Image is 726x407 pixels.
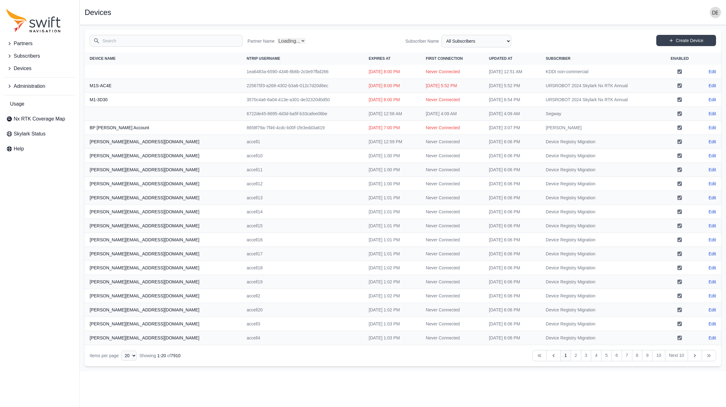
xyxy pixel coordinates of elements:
td: Device Registry Migration [541,205,661,219]
span: Items per page [90,353,119,358]
td: Never Connected [421,303,484,317]
td: [DATE] 6:06 PM [484,219,541,233]
td: [DATE] 6:06 PM [484,177,541,191]
a: Edit [709,139,716,145]
a: Nx RTK Coverage Map [4,113,76,125]
span: 1 - 20 [157,353,166,358]
td: Device Registry Migration [541,317,661,331]
a: Edit [709,279,716,285]
td: [DATE] 1:00 PM [364,149,421,163]
span: Partners [14,40,32,47]
td: Device Registry Migration [541,149,661,163]
span: Usage [10,100,24,108]
th: [PERSON_NAME][EMAIL_ADDRESS][DOMAIN_NAME] [85,205,242,219]
button: Administration [4,80,76,92]
td: [DATE] 6:06 PM [484,303,541,317]
a: Edit [709,265,716,271]
td: Never Connected [421,317,484,331]
td: Never Connected [421,219,484,233]
td: [DATE] 6:06 PM [484,317,541,331]
td: [DATE] 6:54 PM [484,93,541,107]
td: accell1 [242,135,364,149]
td: Never Connected [421,275,484,289]
td: Device Registry Migration [541,135,661,149]
th: BP [PERSON_NAME] Account [85,121,242,135]
td: [DATE] 5:52 PM [421,79,484,93]
th: [PERSON_NAME][EMAIL_ADDRESS][DOMAIN_NAME] [85,135,242,149]
td: [DATE] 1:01 PM [364,233,421,247]
td: Never Connected [421,149,484,163]
td: [DATE] 6:06 PM [484,191,541,205]
a: Edit [709,153,716,159]
th: [PERSON_NAME][EMAIL_ADDRESS][DOMAIN_NAME] [85,163,242,177]
td: [DATE] 4:09 AM [484,107,541,121]
span: Nx RTK Coverage Map [14,115,65,123]
th: M1S-AC4E [85,79,242,93]
a: Edit [709,335,716,341]
td: Device Registry Migration [541,219,661,233]
td: [DATE] 12:59 PM [364,135,421,149]
span: Updated At [489,56,512,61]
td: [DATE] 1:01 PM [364,219,421,233]
td: 8658f79a-7f46-4cdc-b00f-1fe3edd3a619 [242,121,364,135]
h1: Devices [85,9,111,16]
div: Showing of [139,353,180,359]
label: Partner Name [247,38,275,44]
td: Never Connected [421,191,484,205]
span: Skylark Status [14,130,45,138]
a: 10 [652,350,665,361]
button: Subscribers [4,50,76,62]
td: [DATE] 6:06 PM [484,275,541,289]
a: Edit [709,209,716,215]
td: 3570c4a6-6a04-413e-a301-de32320d0d50 [242,93,364,107]
th: [PERSON_NAME][EMAIL_ADDRESS][DOMAIN_NAME] [85,191,242,205]
td: 1ea6483a-6590-4346-8b6b-2c0e97fbd266 [242,65,364,79]
td: [DATE] 6:06 PM [484,205,541,219]
td: Device Registry Migration [541,233,661,247]
td: 6722de45-8695-4d3d-ba5f-b33cafee06be [242,107,364,121]
th: M1-3D30 [85,93,242,107]
a: Edit [709,321,716,327]
td: [DATE] 8:00 PM [364,79,421,93]
td: 225675f3-a268-4302-b3a6-012c7d20d6ec [242,79,364,93]
td: Never Connected [421,93,484,107]
span: First Connection [426,56,463,61]
td: Device Registry Migration [541,247,661,261]
label: Subscriber Name [405,38,439,44]
a: Edit [709,307,716,313]
a: 3 [581,350,592,361]
a: Skylark Status [4,128,76,140]
td: accell4 [242,331,364,345]
td: Never Connected [421,121,484,135]
a: Edit [709,167,716,173]
nav: Table navigation [85,345,721,366]
td: [DATE] 12:51 AM [484,65,541,79]
td: Never Connected [421,177,484,191]
th: [PERSON_NAME][EMAIL_ADDRESS][DOMAIN_NAME] [85,289,242,303]
th: [PERSON_NAME][EMAIL_ADDRESS][DOMAIN_NAME] [85,219,242,233]
th: Enabled [661,52,698,65]
a: 2 [571,350,581,361]
a: Edit [709,181,716,187]
span: Administration [14,83,45,90]
a: 5 [601,350,612,361]
td: [DATE] 1:02 PM [364,303,421,317]
td: [DATE] 8:00 PM [364,65,421,79]
td: accell19 [242,275,364,289]
button: Devices [4,62,76,75]
td: [DATE] 6:06 PM [484,149,541,163]
a: Edit [709,125,716,131]
a: Edit [709,293,716,299]
td: [DATE] 8:00 PM [364,93,421,107]
td: Device Registry Migration [541,303,661,317]
td: accell12 [242,177,364,191]
td: [DATE] 1:01 PM [364,247,421,261]
td: [DATE] 5:52 PM [484,79,541,93]
td: [DATE] 1:01 PM [364,191,421,205]
th: Device Name [85,52,242,65]
td: Never Connected [421,331,484,345]
span: Expires At [369,56,390,61]
td: Device Registry Migration [541,177,661,191]
td: Never Connected [421,247,484,261]
td: accell15 [242,219,364,233]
